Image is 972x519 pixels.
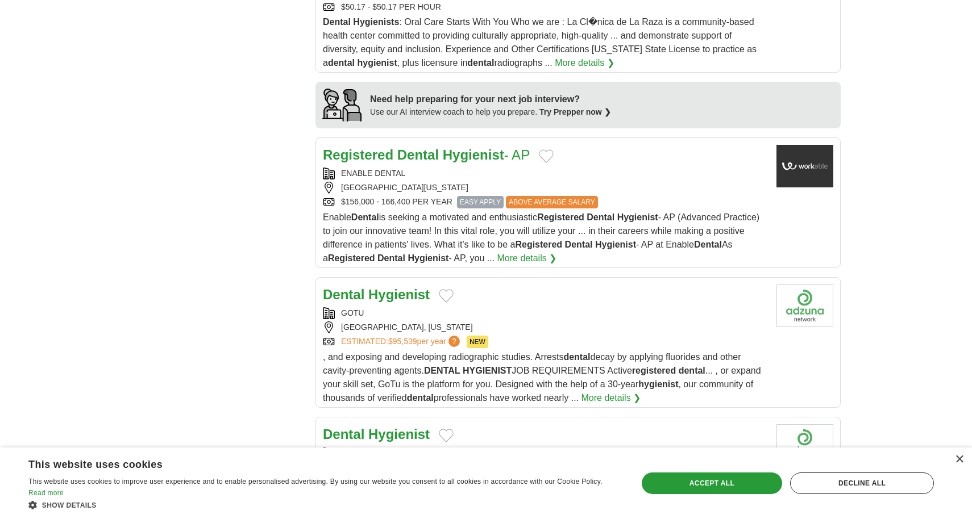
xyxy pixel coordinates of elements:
[328,253,375,263] strong: Registered
[407,393,434,403] strong: dental
[776,284,833,327] img: Company logo
[515,240,562,249] strong: Registered
[388,337,417,346] span: $95,539
[28,489,64,497] a: Read more, opens a new window
[439,289,454,303] button: Add to favorite jobs
[563,352,590,362] strong: dental
[424,366,460,375] strong: DENTAL
[587,212,614,222] strong: Dental
[323,17,351,27] strong: Dental
[443,147,504,162] strong: Hygienist
[341,336,462,348] a: ESTIMATED:$95,539per year?
[506,196,598,208] span: ABOVE AVERAGE SALARY
[595,240,636,249] strong: Hygienist
[357,58,397,68] strong: hygienist
[368,287,430,302] strong: Hygienist
[679,366,705,375] strong: dental
[955,455,963,464] div: Close
[642,472,782,494] div: Accept all
[323,307,767,319] div: GOTU
[323,212,759,263] span: Enable is seeking a motivated and enthusiastic - AP (Advanced Practice) to join our innovative te...
[328,58,355,68] strong: dental
[323,287,364,302] strong: Dental
[377,253,405,263] strong: Dental
[776,145,833,187] img: Company logo
[539,107,611,116] a: Try Prepper now ❯
[457,196,504,208] span: EASY APPLY
[351,212,379,222] strong: Dental
[790,472,934,494] div: Decline all
[323,147,530,162] a: Registered Dental Hygienist- AP
[28,499,620,510] div: Show details
[694,240,722,249] strong: Dental
[323,17,757,68] span: : Oral Care Starts With You Who we are : La Cl�nica de La Raza is a community-based health center...
[42,501,97,509] span: Show details
[323,1,767,13] div: $50.17 - $50.17 PER HOUR
[408,253,448,263] strong: Hygienist
[323,352,761,403] span: , and exposing and developing radiographic studies. Arrests decay by applying fluorides and other...
[28,478,603,485] span: This website uses cookies to improve user experience and to enable personalised advertising. By u...
[323,321,767,333] div: [GEOGRAPHIC_DATA], [US_STATE]
[397,147,439,162] strong: Dental
[467,336,488,348] span: NEW
[323,196,767,208] div: $156,000 - 166,400 PER YEAR
[323,182,767,194] div: [GEOGRAPHIC_DATA][US_STATE]
[555,56,614,70] a: More details ❯
[776,424,833,467] img: Company logo
[632,366,676,375] strong: registered
[370,106,611,118] div: Use our AI interview coach to help you prepare.
[537,212,584,222] strong: Registered
[323,426,364,442] strong: Dental
[368,426,430,442] strong: Hygienist
[463,366,512,375] strong: HYGIENIST
[581,391,641,405] a: More details ❯
[638,379,678,389] strong: hygienist
[323,147,393,162] strong: Registered
[448,336,460,347] span: ?
[439,429,454,442] button: Add to favorite jobs
[467,58,494,68] strong: dental
[370,93,611,106] div: Need help preparing for your next job interview?
[497,252,557,265] a: More details ❯
[353,17,399,27] strong: Hygienists
[323,426,430,442] a: Dental Hygienist
[617,212,658,222] strong: Hygienist
[28,454,591,471] div: This website uses cookies
[323,168,767,179] div: ENABLE DENTAL
[323,287,430,302] a: Dental Hygienist
[565,240,593,249] strong: Dental
[539,149,554,163] button: Add to favorite jobs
